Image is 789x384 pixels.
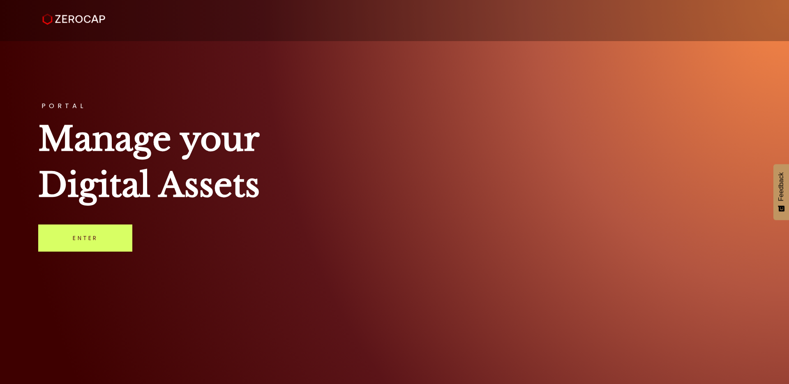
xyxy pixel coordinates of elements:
h1: Manage your Digital Assets [38,116,750,208]
span: Feedback [777,172,785,201]
img: ZeroCap [42,14,105,25]
button: Feedback - Show survey [773,164,789,220]
a: Enter [38,224,132,252]
h3: PORTAL [38,103,750,109]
